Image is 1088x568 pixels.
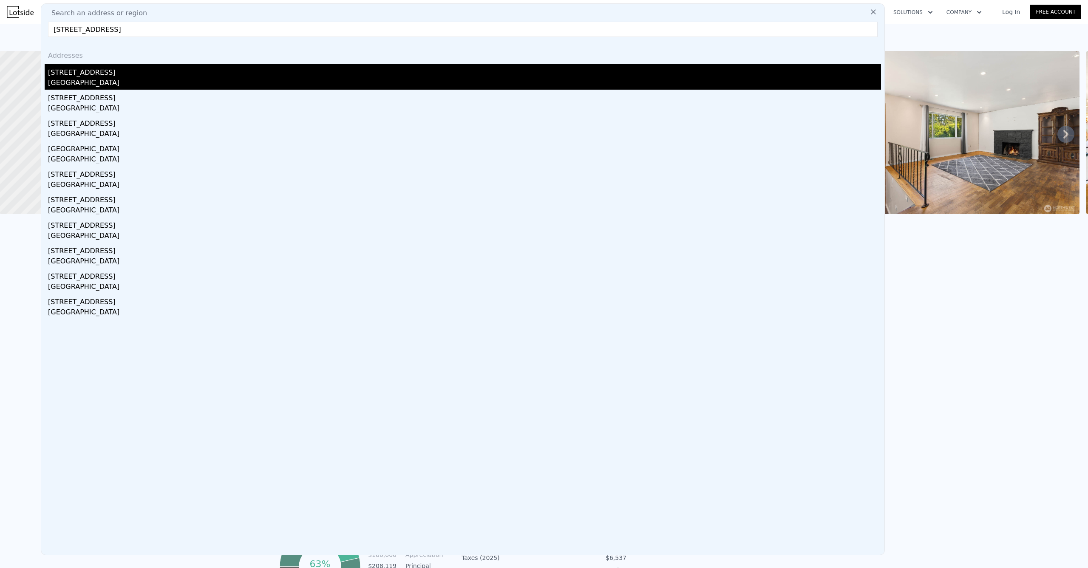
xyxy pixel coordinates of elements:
div: $6,537 [544,554,626,562]
div: [GEOGRAPHIC_DATA] [48,78,881,90]
div: [GEOGRAPHIC_DATA] [48,282,881,294]
div: [STREET_ADDRESS] [48,243,881,256]
div: [GEOGRAPHIC_DATA] [48,205,881,217]
div: [STREET_ADDRESS] [48,166,881,180]
button: Company [940,5,989,20]
span: Search an address or region [45,8,147,18]
div: [GEOGRAPHIC_DATA] [48,141,881,154]
div: [STREET_ADDRESS] [48,217,881,231]
div: [STREET_ADDRESS] [48,64,881,78]
a: Log In [992,8,1030,16]
div: [GEOGRAPHIC_DATA] [48,103,881,115]
div: [GEOGRAPHIC_DATA] [48,154,881,166]
div: [STREET_ADDRESS] [48,268,881,282]
div: [STREET_ADDRESS] [48,115,881,129]
input: Enter an address, city, region, neighborhood or zip code [48,22,878,37]
div: [GEOGRAPHIC_DATA] [48,231,881,243]
button: Solutions [887,5,940,20]
a: Free Account [1030,5,1081,19]
div: Taxes (2025) [462,554,544,562]
div: [GEOGRAPHIC_DATA] [48,180,881,192]
div: [GEOGRAPHIC_DATA] [48,129,881,141]
div: [GEOGRAPHIC_DATA] [48,307,881,319]
div: [STREET_ADDRESS] [48,294,881,307]
div: [STREET_ADDRESS] [48,90,881,103]
div: [GEOGRAPHIC_DATA] [48,256,881,268]
div: [STREET_ADDRESS] [48,192,881,205]
img: Sale: 167598543 Parcel: 97671934 [835,51,1080,214]
div: Addresses [45,44,881,64]
img: Lotside [7,6,34,18]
